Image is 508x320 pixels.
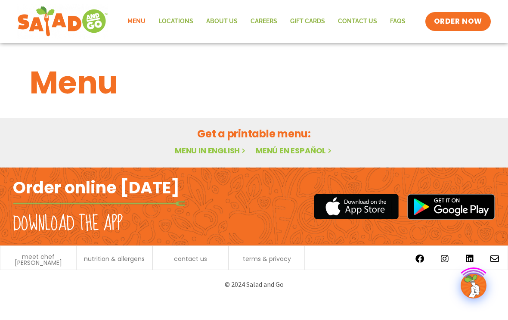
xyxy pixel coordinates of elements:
[284,12,331,31] a: GIFT CARDS
[121,12,152,31] a: Menu
[13,201,185,206] img: fork
[152,12,200,31] a: Locations
[121,12,412,31] nav: Menu
[434,16,482,27] span: ORDER NOW
[243,256,291,262] a: terms & privacy
[200,12,244,31] a: About Us
[17,4,108,39] img: new-SAG-logo-768×292
[30,59,478,106] h1: Menu
[84,256,145,262] a: nutrition & allergens
[5,254,71,266] a: meet chef [PERSON_NAME]
[13,212,123,236] h2: Download the app
[384,12,412,31] a: FAQs
[407,194,495,220] img: google_play
[425,12,491,31] a: ORDER NOW
[314,193,399,221] img: appstore
[30,126,478,141] h2: Get a printable menu:
[331,12,384,31] a: Contact Us
[174,256,207,262] a: contact us
[244,12,284,31] a: Careers
[13,177,180,198] h2: Order online [DATE]
[13,279,495,290] p: © 2024 Salad and Go
[256,145,333,156] a: Menú en español
[175,145,247,156] a: Menu in English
